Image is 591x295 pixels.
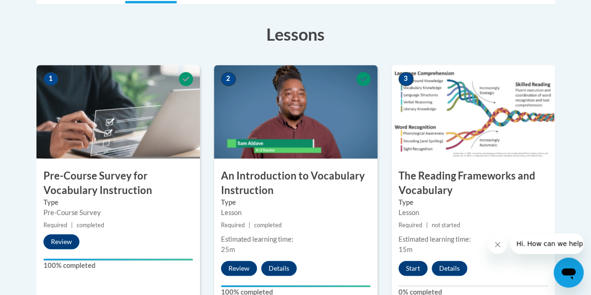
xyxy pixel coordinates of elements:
span: | [426,222,428,229]
iframe: Button to launch messaging window [554,258,584,288]
span: 1 [43,72,58,86]
span: Required [399,222,422,229]
button: Review [43,234,79,249]
span: 15m [399,245,413,253]
span: Hi. How can we help? [6,7,76,14]
span: completed [77,222,104,229]
img: Course Image [392,65,555,158]
span: Required [43,222,67,229]
label: Type [221,197,370,208]
iframe: Close message [488,235,507,254]
span: | [249,222,250,229]
iframe: Message from company [511,233,584,254]
div: Lesson [399,208,548,218]
span: completed [254,222,282,229]
img: Course Image [214,65,377,158]
div: Estimated learning time: [221,234,370,245]
h3: The Reading Frameworks and Vocabulary [392,169,555,198]
div: Estimated learning time: [399,234,548,245]
span: not started [432,222,460,229]
h3: An Introduction to Vocabulary Instruction [214,169,377,198]
label: 100% completed [43,260,193,271]
img: Course Image [36,65,200,158]
div: Lesson [221,208,370,218]
span: 25m [221,245,235,253]
span: 2 [221,72,236,86]
h3: Lessons [36,22,555,46]
button: Details [261,261,297,276]
div: Your progress [221,285,370,287]
label: Type [43,197,193,208]
button: Start [399,261,427,276]
button: Review [221,261,257,276]
h3: Pre-Course Survey for Vocabulary Instruction [36,169,200,198]
span: | [71,222,73,229]
div: Pre-Course Survey [43,208,193,218]
span: 3 [399,72,413,86]
div: Your progress [43,259,193,260]
span: Required [221,222,245,229]
label: Type [399,197,548,208]
button: Details [432,261,467,276]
